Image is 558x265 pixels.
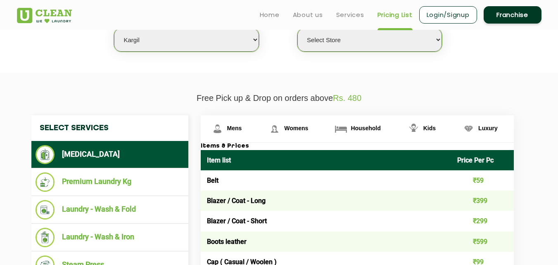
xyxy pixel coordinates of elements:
[210,122,225,136] img: Mens
[17,93,541,103] p: Free Pick up & Drop on orders above
[260,10,280,20] a: Home
[423,125,436,131] span: Kids
[36,172,184,192] li: Premium Laundry Kg
[336,10,364,20] a: Services
[451,211,514,231] td: ₹299
[293,10,323,20] a: About us
[451,232,514,252] td: ₹599
[36,200,55,220] img: Laundry - Wash & Fold
[378,10,413,20] a: Pricing List
[36,145,184,164] li: [MEDICAL_DATA]
[461,122,476,136] img: Luxury
[451,170,514,191] td: ₹59
[334,122,348,136] img: Household
[267,122,282,136] img: Womens
[201,211,451,231] td: Blazer / Coat - Short
[451,191,514,211] td: ₹399
[351,125,380,131] span: Household
[17,8,72,23] img: UClean Laundry and Dry Cleaning
[31,115,188,141] h4: Select Services
[227,125,242,131] span: Mens
[406,122,421,136] img: Kids
[36,145,55,164] img: Dry Cleaning
[484,6,541,24] a: Franchise
[478,125,498,131] span: Luxury
[284,125,308,131] span: Womens
[36,200,184,220] li: Laundry - Wash & Fold
[201,143,514,150] h3: Items & Prices
[201,170,451,191] td: Belt
[36,228,184,247] li: Laundry - Wash & Iron
[201,150,451,170] th: Item list
[36,172,55,192] img: Premium Laundry Kg
[201,232,451,252] td: Boots leather
[36,228,55,247] img: Laundry - Wash & Iron
[419,6,477,24] a: Login/Signup
[451,150,514,170] th: Price Per Pc
[333,93,361,103] span: Rs. 480
[201,191,451,211] td: Blazer / Coat - Long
